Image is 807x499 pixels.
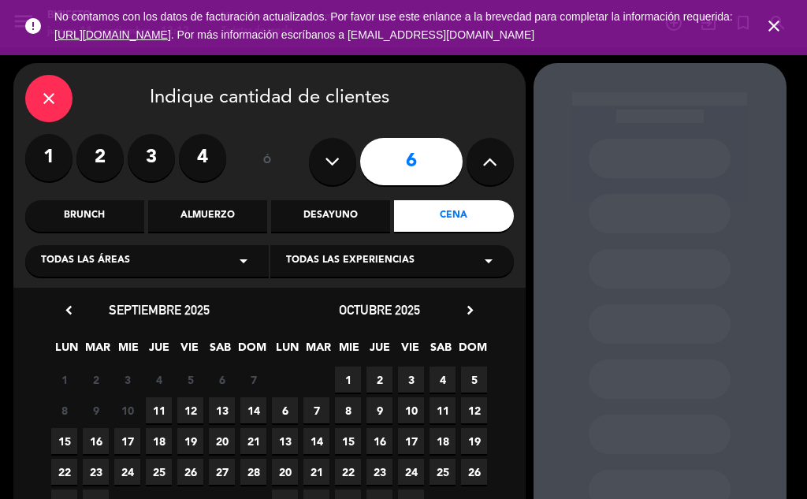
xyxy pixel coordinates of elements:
[430,459,456,485] span: 25
[336,338,362,364] span: MIE
[305,338,331,364] span: MAR
[114,397,140,423] span: 10
[41,253,130,269] span: Todas las áreas
[479,251,498,270] i: arrow_drop_down
[177,367,203,393] span: 5
[461,367,487,393] span: 5
[242,134,293,189] div: ó
[83,428,109,454] span: 16
[271,200,390,232] div: Desayuno
[54,10,733,41] span: No contamos con los datos de facturación actualizados. Por favor use este enlance a la brevedad p...
[25,75,514,122] div: Indique cantidad de clientes
[459,338,485,364] span: DOM
[128,134,175,181] label: 3
[83,459,109,485] span: 23
[61,302,77,318] i: chevron_left
[461,459,487,485] span: 26
[209,428,235,454] span: 20
[51,367,77,393] span: 1
[398,428,424,454] span: 17
[335,428,361,454] span: 15
[238,338,264,364] span: DOM
[366,428,392,454] span: 16
[146,397,172,423] span: 11
[461,397,487,423] span: 12
[114,367,140,393] span: 3
[240,367,266,393] span: 7
[366,367,392,393] span: 2
[115,338,141,364] span: MIE
[146,338,172,364] span: JUE
[428,338,454,364] span: SAB
[764,17,783,35] i: close
[335,397,361,423] span: 8
[397,338,423,364] span: VIE
[461,428,487,454] span: 19
[272,459,298,485] span: 20
[114,459,140,485] span: 24
[339,302,420,318] span: octubre 2025
[430,428,456,454] span: 18
[83,367,109,393] span: 2
[303,428,329,454] span: 14
[146,459,172,485] span: 25
[179,134,226,181] label: 4
[366,338,392,364] span: JUE
[398,367,424,393] span: 3
[209,459,235,485] span: 27
[39,89,58,108] i: close
[54,28,171,41] a: [URL][DOMAIN_NAME]
[25,200,144,232] div: Brunch
[109,302,210,318] span: septiembre 2025
[83,397,109,423] span: 9
[335,459,361,485] span: 22
[146,367,172,393] span: 4
[366,459,392,485] span: 23
[303,459,329,485] span: 21
[24,17,43,35] i: error
[240,459,266,485] span: 28
[51,428,77,454] span: 15
[76,134,124,181] label: 2
[171,28,534,41] a: . Por más información escríbanos a [EMAIL_ADDRESS][DOMAIN_NAME]
[177,459,203,485] span: 26
[430,397,456,423] span: 11
[286,253,415,269] span: Todas las experiencias
[398,397,424,423] span: 10
[272,428,298,454] span: 13
[177,397,203,423] span: 12
[303,397,329,423] span: 7
[84,338,110,364] span: MAR
[240,428,266,454] span: 21
[335,367,361,393] span: 1
[234,251,253,270] i: arrow_drop_down
[366,397,392,423] span: 9
[148,200,267,232] div: Almuerzo
[430,367,456,393] span: 4
[274,338,300,364] span: LUN
[114,428,140,454] span: 17
[177,338,203,364] span: VIE
[209,367,235,393] span: 6
[240,397,266,423] span: 14
[54,338,80,364] span: LUN
[209,397,235,423] span: 13
[207,338,233,364] span: SAB
[394,200,513,232] div: Cena
[25,134,73,181] label: 1
[462,302,478,318] i: chevron_right
[146,428,172,454] span: 18
[51,397,77,423] span: 8
[272,397,298,423] span: 6
[398,459,424,485] span: 24
[51,459,77,485] span: 22
[177,428,203,454] span: 19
